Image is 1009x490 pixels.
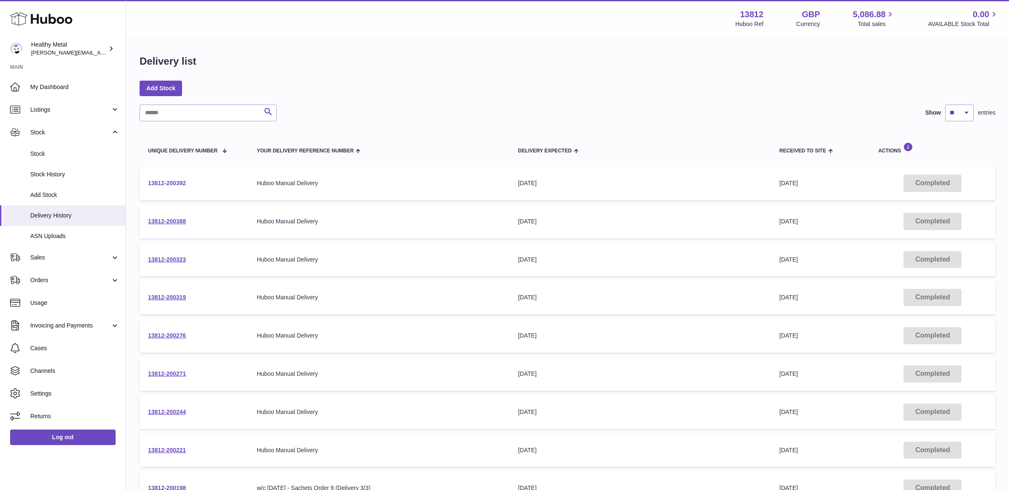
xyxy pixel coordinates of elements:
[30,212,119,220] span: Delivery History
[30,254,111,262] span: Sales
[31,41,107,57] div: Healthy Metal
[518,256,763,264] div: [DATE]
[978,109,996,117] span: entries
[779,294,798,301] span: [DATE]
[878,142,987,154] div: Actions
[257,370,502,378] div: Huboo Manual Delivery
[779,409,798,415] span: [DATE]
[257,179,502,187] div: Huboo Manual Delivery
[518,293,763,301] div: [DATE]
[928,20,999,28] span: AVAILABLE Stock Total
[802,9,820,20] strong: GBP
[779,256,798,263] span: [DATE]
[30,150,119,158] span: Stock
[853,9,895,28] a: 5,086.88 Total sales
[973,9,989,20] span: 0.00
[148,409,186,415] a: 13812-200244
[30,83,119,91] span: My Dashboard
[257,148,354,154] span: Your Delivery Reference Number
[518,179,763,187] div: [DATE]
[148,218,186,225] a: 13812-200388
[735,20,763,28] div: Huboo Ref
[30,299,119,307] span: Usage
[740,9,763,20] strong: 13812
[31,49,169,56] span: [PERSON_NAME][EMAIL_ADDRESS][DOMAIN_NAME]
[148,148,217,154] span: Unique Delivery Number
[30,232,119,240] span: ASN Uploads
[779,370,798,377] span: [DATE]
[518,148,571,154] span: Delivery Expected
[518,446,763,454] div: [DATE]
[30,191,119,199] span: Add Stock
[779,148,826,154] span: Received to Site
[518,408,763,416] div: [DATE]
[30,390,119,398] span: Settings
[257,217,502,225] div: Huboo Manual Delivery
[257,332,502,340] div: Huboo Manual Delivery
[779,218,798,225] span: [DATE]
[30,412,119,420] span: Returns
[140,55,196,68] h1: Delivery list
[148,256,186,263] a: 13812-200323
[518,370,763,378] div: [DATE]
[257,408,502,416] div: Huboo Manual Delivery
[30,322,111,330] span: Invoicing and Payments
[10,42,23,55] img: jose@healthy-metal.com
[140,81,182,96] a: Add Stock
[257,256,502,264] div: Huboo Manual Delivery
[148,370,186,377] a: 13812-200271
[148,294,186,301] a: 13812-200319
[148,332,186,339] a: 13812-200276
[148,447,186,453] a: 13812-200221
[30,128,111,136] span: Stock
[518,332,763,340] div: [DATE]
[925,109,941,117] label: Show
[779,332,798,339] span: [DATE]
[148,180,186,186] a: 13812-200392
[779,180,798,186] span: [DATE]
[858,20,895,28] span: Total sales
[30,276,111,284] span: Orders
[928,9,999,28] a: 0.00 AVAILABLE Stock Total
[30,344,119,352] span: Cases
[518,217,763,225] div: [DATE]
[257,293,502,301] div: Huboo Manual Delivery
[30,170,119,178] span: Stock History
[10,430,116,445] a: Log out
[257,446,502,454] div: Huboo Manual Delivery
[796,20,820,28] div: Currency
[30,367,119,375] span: Channels
[853,9,886,20] span: 5,086.88
[30,106,111,114] span: Listings
[779,447,798,453] span: [DATE]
